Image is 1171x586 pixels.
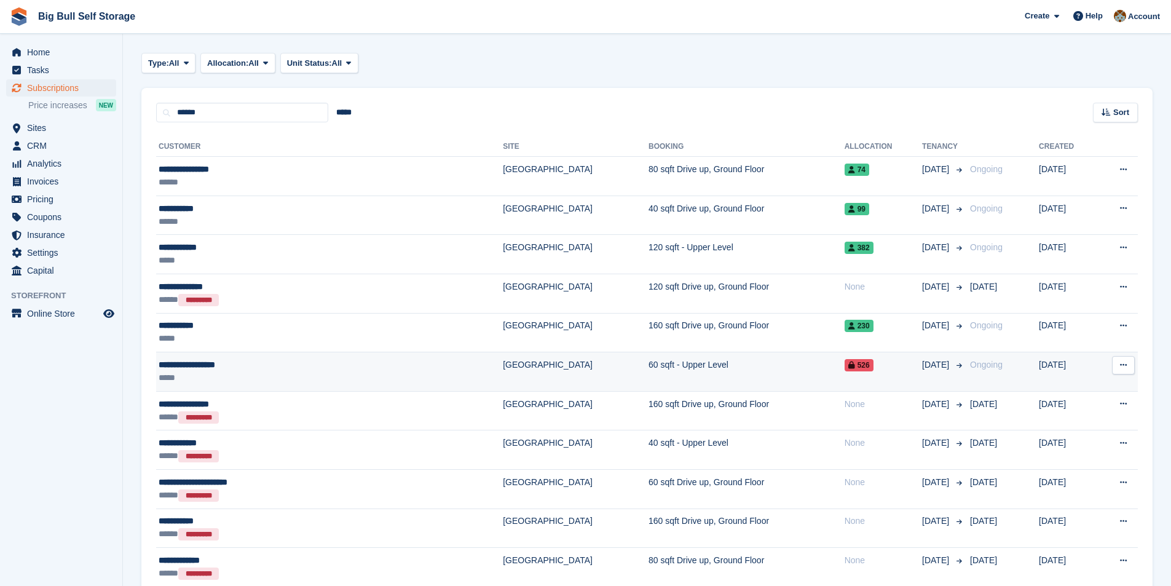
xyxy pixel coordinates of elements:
td: 160 sqft Drive up, Ground Floor [649,313,845,352]
span: Storefront [11,290,122,302]
span: 230 [845,320,873,332]
td: 60 sqft - Upper Level [649,352,845,392]
td: [GEOGRAPHIC_DATA] [503,274,649,313]
th: Tenancy [922,137,965,157]
img: stora-icon-8386f47178a22dfd0bd8f6a31ec36ba5ce8667c1dd55bd0f319d3a0aa187defe.svg [10,7,28,26]
a: menu [6,226,116,244]
td: 120 sqft Drive up, Ground Floor [649,274,845,313]
span: [DATE] [922,280,952,293]
span: Sort [1113,106,1129,119]
span: [DATE] [970,399,997,409]
span: [DATE] [922,241,952,254]
th: Customer [156,137,503,157]
td: 160 sqft Drive up, Ground Floor [649,509,845,548]
span: 99 [845,203,869,215]
span: Insurance [27,226,101,244]
span: All [248,57,259,69]
a: menu [6,244,116,261]
button: Type: All [141,53,195,73]
span: [DATE] [922,398,952,411]
span: Tasks [27,61,101,79]
div: None [845,476,922,489]
span: [DATE] [922,437,952,449]
button: Unit Status: All [280,53,358,73]
td: 60 sqft Drive up, Ground Floor [649,469,845,509]
span: [DATE] [970,282,997,291]
td: [GEOGRAPHIC_DATA] [503,157,649,196]
span: 526 [845,359,873,371]
span: Ongoing [970,242,1003,252]
div: None [845,398,922,411]
span: Ongoing [970,360,1003,370]
a: menu [6,137,116,154]
div: None [845,554,922,567]
span: 74 [845,164,869,176]
div: None [845,280,922,293]
span: Help [1086,10,1103,22]
td: [GEOGRAPHIC_DATA] [503,509,649,548]
td: 40 sqft Drive up, Ground Floor [649,196,845,235]
a: menu [6,79,116,97]
span: Subscriptions [27,79,101,97]
a: menu [6,173,116,190]
div: None [845,437,922,449]
span: Settings [27,244,101,261]
td: [DATE] [1039,274,1096,313]
td: [GEOGRAPHIC_DATA] [503,235,649,274]
span: Unit Status: [287,57,332,69]
td: [GEOGRAPHIC_DATA] [503,469,649,509]
td: [DATE] [1039,391,1096,430]
span: Type: [148,57,169,69]
span: [DATE] [922,358,952,371]
span: Coupons [27,208,101,226]
span: [DATE] [922,163,952,176]
img: Mike Llewellen Palmer [1114,10,1126,22]
span: [DATE] [970,477,997,487]
td: [DATE] [1039,313,1096,352]
span: Invoices [27,173,101,190]
td: 80 sqft Drive up, Ground Floor [649,157,845,196]
td: 120 sqft - Upper Level [649,235,845,274]
td: [GEOGRAPHIC_DATA] [503,352,649,392]
span: Analytics [27,155,101,172]
th: Booking [649,137,845,157]
span: Allocation: [207,57,248,69]
span: Online Store [27,305,101,322]
button: Allocation: All [200,53,275,73]
th: Created [1039,137,1096,157]
span: Ongoing [970,320,1003,330]
span: Ongoing [970,204,1003,213]
a: menu [6,191,116,208]
a: menu [6,208,116,226]
td: [GEOGRAPHIC_DATA] [503,391,649,430]
td: [DATE] [1039,430,1096,470]
a: menu [6,44,116,61]
span: Ongoing [970,164,1003,174]
td: 40 sqft - Upper Level [649,430,845,470]
a: menu [6,61,116,79]
td: [DATE] [1039,196,1096,235]
a: Price increases NEW [28,98,116,112]
a: menu [6,119,116,137]
span: CRM [27,137,101,154]
td: [GEOGRAPHIC_DATA] [503,313,649,352]
span: 382 [845,242,873,254]
td: [DATE] [1039,509,1096,548]
span: [DATE] [922,476,952,489]
th: Allocation [845,137,922,157]
span: Sites [27,119,101,137]
td: [DATE] [1039,352,1096,392]
div: NEW [96,99,116,111]
span: [DATE] [970,555,997,565]
th: Site [503,137,649,157]
span: [DATE] [922,554,952,567]
a: menu [6,305,116,322]
span: Capital [27,262,101,279]
td: [DATE] [1039,235,1096,274]
a: Preview store [101,306,116,321]
a: menu [6,155,116,172]
td: [GEOGRAPHIC_DATA] [503,430,649,470]
a: Big Bull Self Storage [33,6,140,26]
td: [DATE] [1039,469,1096,509]
span: [DATE] [970,438,997,448]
